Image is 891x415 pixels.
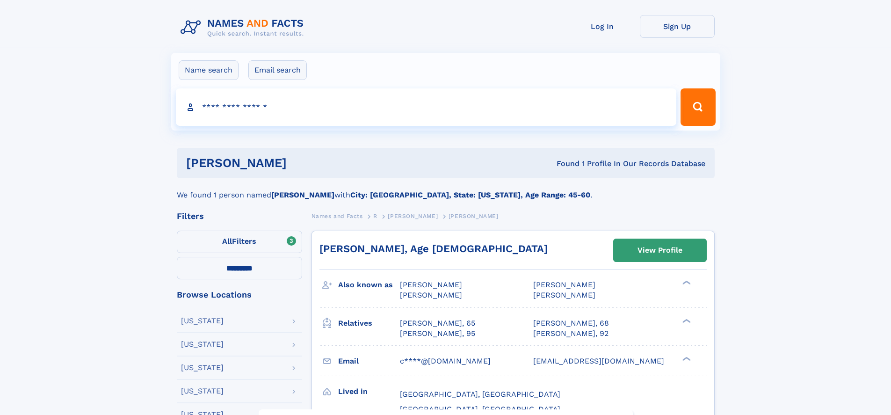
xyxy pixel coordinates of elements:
[338,277,400,293] h3: Also known as
[319,243,548,255] a: [PERSON_NAME], Age [DEMOGRAPHIC_DATA]
[421,159,705,169] div: Found 1 Profile In Our Records Database
[388,213,438,219] span: [PERSON_NAME]
[680,356,691,362] div: ❯
[680,318,691,324] div: ❯
[177,231,302,253] label: Filters
[338,353,400,369] h3: Email
[614,239,706,262] a: View Profile
[680,280,691,286] div: ❯
[181,341,224,348] div: [US_STATE]
[533,280,595,289] span: [PERSON_NAME]
[177,178,715,201] div: We found 1 person named with .
[400,280,462,289] span: [PERSON_NAME]
[177,212,302,220] div: Filters
[177,291,302,299] div: Browse Locations
[533,318,609,328] a: [PERSON_NAME], 68
[181,317,224,325] div: [US_STATE]
[373,213,377,219] span: R
[338,315,400,331] h3: Relatives
[222,237,232,246] span: All
[388,210,438,222] a: [PERSON_NAME]
[565,15,640,38] a: Log In
[400,405,560,414] span: [GEOGRAPHIC_DATA], [GEOGRAPHIC_DATA]
[350,190,590,199] b: City: [GEOGRAPHIC_DATA], State: [US_STATE], Age Range: 45-60
[181,364,224,371] div: [US_STATE]
[338,384,400,400] h3: Lived in
[186,157,422,169] h1: [PERSON_NAME]
[533,328,608,339] a: [PERSON_NAME], 92
[637,240,682,261] div: View Profile
[177,15,311,40] img: Logo Names and Facts
[176,88,677,126] input: search input
[179,60,239,80] label: Name search
[449,213,499,219] span: [PERSON_NAME]
[271,190,334,199] b: [PERSON_NAME]
[181,387,224,395] div: [US_STATE]
[681,88,715,126] button: Search Button
[311,210,363,222] a: Names and Facts
[533,357,664,365] span: [EMAIL_ADDRESS][DOMAIN_NAME]
[640,15,715,38] a: Sign Up
[373,210,377,222] a: R
[400,390,560,399] span: [GEOGRAPHIC_DATA], [GEOGRAPHIC_DATA]
[248,60,307,80] label: Email search
[400,328,475,339] a: [PERSON_NAME], 95
[400,318,475,328] a: [PERSON_NAME], 65
[400,291,462,299] span: [PERSON_NAME]
[533,291,595,299] span: [PERSON_NAME]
